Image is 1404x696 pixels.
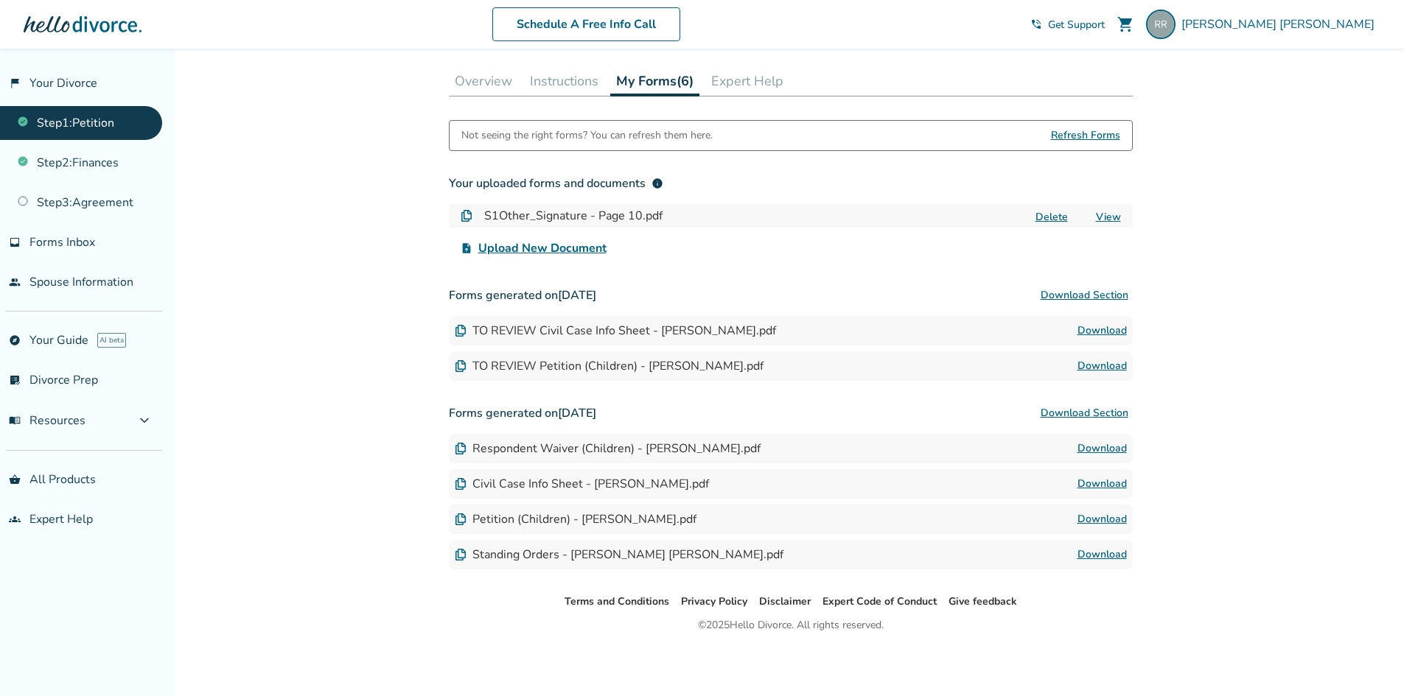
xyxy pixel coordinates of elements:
[461,242,472,254] span: upload_file
[455,476,709,492] div: Civil Case Info Sheet - [PERSON_NAME].pdf
[455,360,467,372] img: Document
[455,358,764,374] div: TO REVIEW Petition (Children) - [PERSON_NAME].pdf
[449,281,1133,310] h3: Forms generated on [DATE]
[759,593,811,611] li: Disclaimer
[9,236,21,248] span: inbox
[1031,209,1072,225] button: Delete
[1078,322,1127,340] a: Download
[9,513,21,525] span: groups
[1030,18,1105,32] a: phone_in_talkGet Support
[136,412,153,429] span: expand_more
[1078,475,1127,493] a: Download
[1181,16,1380,32] span: [PERSON_NAME] [PERSON_NAME]
[1030,18,1042,30] span: phone_in_talk
[455,323,776,339] div: TO REVIEW Civil Case Info Sheet - [PERSON_NAME].pdf
[9,412,85,429] span: Resources
[652,177,663,189] span: info
[610,66,699,96] button: My Forms(6)
[97,333,126,348] span: AI beta
[455,440,761,457] div: Respondent Waiver (Children) - [PERSON_NAME].pdf
[9,474,21,485] span: shopping_basket
[705,66,789,96] button: Expert Help
[1036,398,1133,428] button: Download Section
[1078,440,1127,457] a: Download
[9,415,21,426] span: menu_book
[449,175,663,192] div: Your uploaded forms and documents
[455,513,467,525] img: Document
[681,594,747,608] a: Privacy Policy
[1036,281,1133,310] button: Download Section
[29,234,95,250] span: Forms Inbox
[9,334,21,346] span: explore
[455,325,467,337] img: Document
[478,239,607,257] span: Upload New Document
[949,593,1017,611] li: Give feedback
[698,616,884,634] div: © 2025 Hello Divorce. All rights reserved.
[1117,15,1134,33] span: shopping_cart
[461,121,713,150] div: Not seeing the right forms? You can refresh them here.
[9,77,21,89] span: flag_2
[1048,18,1105,32] span: Get Support
[455,511,696,527] div: Petition (Children) - [PERSON_NAME].pdf
[1330,625,1404,696] iframe: Chat Widget
[1096,210,1121,224] a: View
[484,207,663,225] h4: S1Other_Signature - Page 10.pdf
[1051,121,1120,150] span: Refresh Forms
[1078,510,1127,528] a: Download
[455,443,467,454] img: Document
[492,7,680,41] a: Schedule A Free Info Call
[565,594,669,608] a: Terms and Conditions
[461,210,472,222] img: Document
[455,546,783,563] div: Standing Orders - [PERSON_NAME] [PERSON_NAME].pdf
[823,594,937,608] a: Expert Code of Conduct
[1078,546,1127,563] a: Download
[1146,10,1176,39] img: raquel_tax@yahoo.com
[9,374,21,386] span: list_alt_check
[455,478,467,490] img: Document
[9,276,21,288] span: people
[524,66,604,96] button: Instructions
[455,549,467,560] img: Document
[449,398,1133,428] h3: Forms generated on [DATE]
[449,66,518,96] button: Overview
[1078,357,1127,375] a: Download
